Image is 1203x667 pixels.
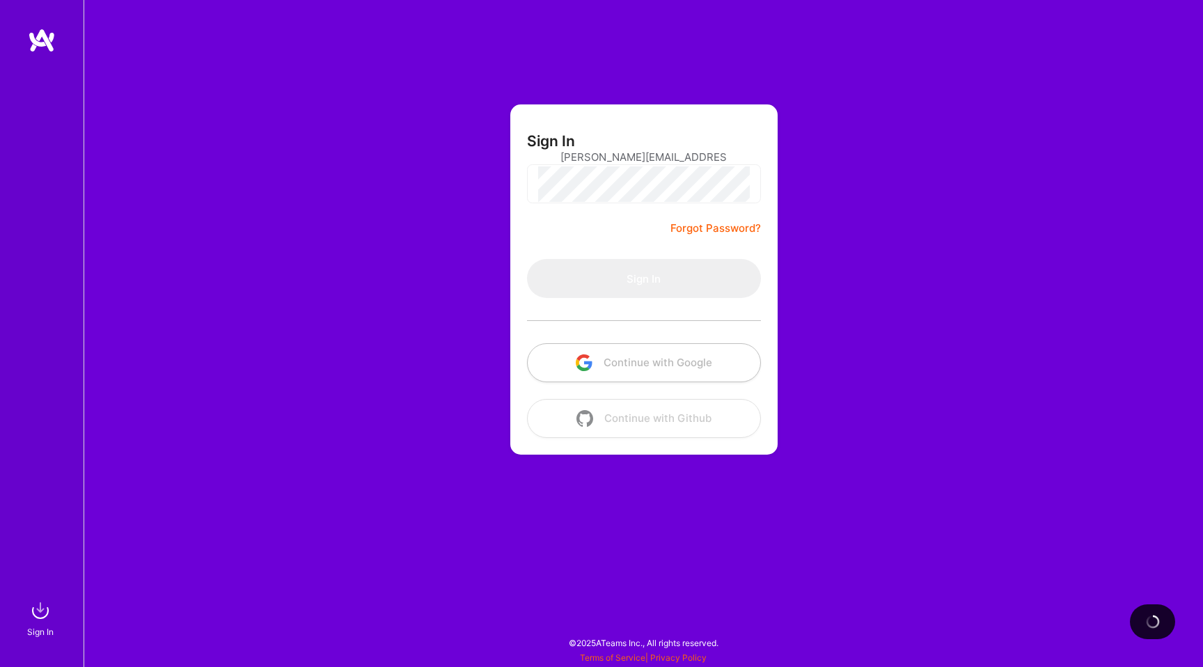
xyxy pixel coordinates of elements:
[28,28,56,53] img: logo
[527,399,761,438] button: Continue with Github
[26,597,54,625] img: sign in
[527,343,761,382] button: Continue with Google
[580,652,707,663] span: |
[576,410,593,427] img: icon
[84,625,1203,660] div: © 2025 ATeams Inc., All rights reserved.
[27,625,54,639] div: Sign In
[527,259,761,298] button: Sign In
[650,652,707,663] a: Privacy Policy
[560,139,728,175] input: Email...
[670,220,761,237] a: Forgot Password?
[29,597,54,639] a: sign inSign In
[1146,615,1160,629] img: loading
[576,354,592,371] img: icon
[527,132,575,150] h3: Sign In
[580,652,645,663] a: Terms of Service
